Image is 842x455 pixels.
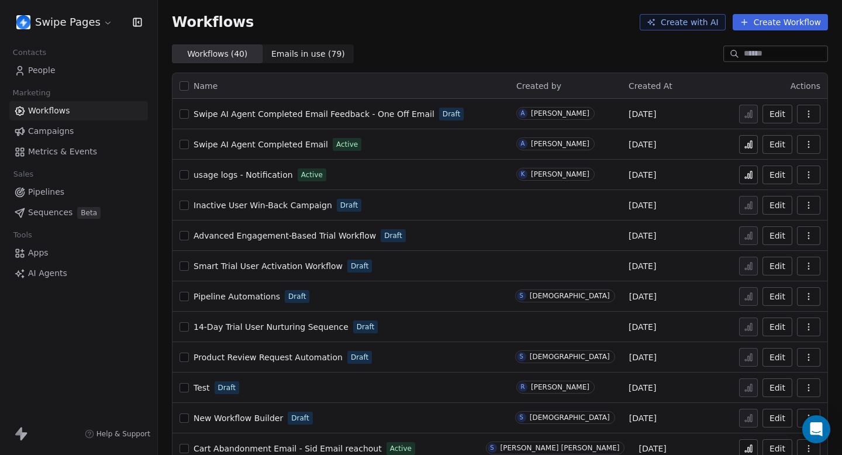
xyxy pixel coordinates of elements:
span: Swipe AI Agent Completed Email [194,140,328,149]
span: Workflows [28,105,70,117]
span: Advanced Engagement-Based Trial Workflow [194,231,376,240]
span: [DATE] [629,382,656,394]
div: R [521,382,525,392]
div: [DEMOGRAPHIC_DATA] [530,353,610,361]
div: [PERSON_NAME] [531,140,589,148]
span: [DATE] [629,260,656,272]
a: Product Review Request Automation [194,351,343,363]
span: [DATE] [629,108,656,120]
span: Product Review Request Automation [194,353,343,362]
button: Edit [762,287,792,306]
span: AI Agents [28,267,67,280]
a: Help & Support [85,429,150,439]
div: S [520,291,523,301]
a: Inactive User Win-Back Campaign [194,199,332,211]
a: Apps [9,243,148,263]
span: People [28,64,56,77]
span: Active [301,170,323,180]
span: Draft [288,291,306,302]
div: A [521,139,525,149]
div: A [521,109,525,118]
a: AI Agents [9,264,148,283]
a: New Workflow Builder [194,412,283,424]
a: SequencesBeta [9,203,148,222]
span: Swipe AI Agent Completed Email Feedback - One Off Email [194,109,434,119]
a: Pipeline Automations [194,291,280,302]
span: Sales [8,166,39,183]
span: usage logs - Notification [194,170,293,180]
div: [PERSON_NAME] [531,109,589,118]
span: Metrics & Events [28,146,97,158]
a: usage logs - Notification [194,169,293,181]
button: Edit [762,166,792,184]
span: [DATE] [629,321,656,333]
span: Name [194,80,218,92]
span: Actions [791,81,820,91]
span: [DATE] [629,139,656,150]
span: Draft [291,413,309,423]
div: K [521,170,525,179]
span: Created by [516,81,561,91]
span: Workflows [172,14,254,30]
a: Test [194,382,210,394]
button: Create Workflow [733,14,828,30]
div: [DEMOGRAPHIC_DATA] [530,292,610,300]
span: [DATE] [629,199,656,211]
a: Campaigns [9,122,148,141]
span: Pipelines [28,186,64,198]
span: Active [390,443,412,454]
button: Edit [762,105,792,123]
button: Edit [762,348,792,367]
button: Edit [762,226,792,245]
div: Open Intercom Messenger [802,415,830,443]
button: Swipe Pages [14,12,115,32]
span: Draft [351,352,368,363]
button: Edit [762,409,792,428]
a: 14-Day Trial User Nurturing Sequence [194,321,348,333]
span: Draft [218,382,236,393]
span: Campaigns [28,125,74,137]
span: Marketing [8,84,56,102]
a: Cart Abandonment Email - Sid Email reachout [194,443,382,454]
span: [DATE] [629,351,657,363]
a: Workflows [9,101,148,120]
span: Tools [8,226,37,244]
span: Draft [357,322,374,332]
span: [DATE] [629,230,656,242]
span: Beta [77,207,101,219]
a: Advanced Engagement-Based Trial Workflow [194,230,376,242]
span: Test [194,383,210,392]
button: Edit [762,196,792,215]
a: Smart Trial User Activation Workflow [194,260,343,272]
a: Edit [762,318,792,336]
span: Apps [28,247,49,259]
span: Inactive User Win-Back Campaign [194,201,332,210]
span: Pipeline Automations [194,292,280,301]
a: Edit [762,257,792,275]
button: Edit [762,378,792,397]
div: [PERSON_NAME] [531,383,589,391]
a: Swipe AI Agent Completed Email [194,139,328,150]
button: Edit [762,135,792,154]
span: Created At [629,81,672,91]
a: Swipe AI Agent Completed Email Feedback - One Off Email [194,108,434,120]
a: Metrics & Events [9,142,148,161]
span: New Workflow Builder [194,413,283,423]
div: [PERSON_NAME] [531,170,589,178]
span: Sequences [28,206,73,219]
img: user_01J93QE9VH11XXZQZDP4TWZEES.jpg [16,15,30,29]
span: Draft [443,109,460,119]
span: Draft [384,230,402,241]
span: Cart Abandonment Email - Sid Email reachout [194,444,382,453]
span: Emails in use ( 79 ) [271,48,345,60]
div: S [520,413,523,422]
span: Contacts [8,44,51,61]
div: S [490,443,494,453]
